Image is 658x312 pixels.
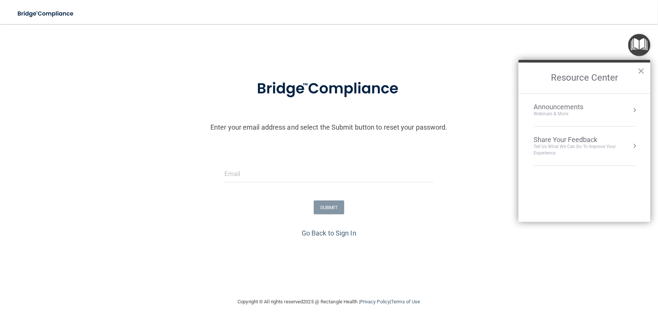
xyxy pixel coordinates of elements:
[360,299,390,304] a: Privacy Policy
[391,299,420,304] a: Terms of Use
[314,200,344,214] button: SUBMIT
[241,69,417,109] img: bridge_compliance_login_screen.278c3ca4.svg
[638,65,645,77] button: Close
[518,60,650,222] div: Resource Center
[518,63,650,93] h2: Resource Center
[11,6,81,21] img: bridge_compliance_login_screen.278c3ca4.svg
[628,34,650,56] button: Open Resource Center
[534,144,635,156] div: Tell Us What We Can Do to Improve Your Experience
[224,165,434,182] input: Email
[534,136,635,144] div: Share Your Feedback
[302,229,356,237] a: Go Back to Sign In
[534,111,598,117] div: Webinars & More
[534,103,598,111] div: Announcements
